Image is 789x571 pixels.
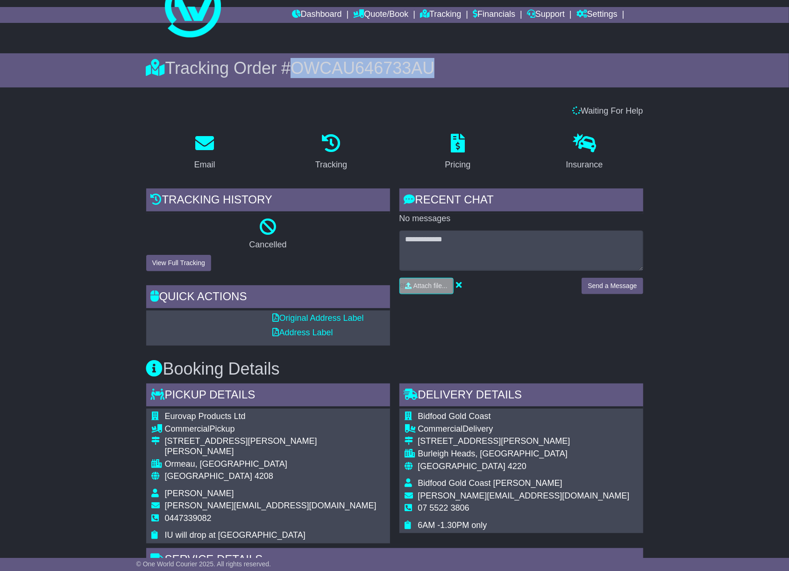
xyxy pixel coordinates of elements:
[146,383,390,409] div: Pickup Details
[146,188,390,214] div: Tracking history
[560,130,609,174] a: Insurance
[194,159,215,171] div: Email
[136,560,271,568] span: © One World Courier 2025. All rights reserved.
[399,383,643,409] div: Delivery Details
[146,360,643,378] h3: Booking Details
[165,424,210,434] span: Commercial
[418,424,630,434] div: Delivery
[399,214,643,224] p: No messages
[165,471,252,481] span: [GEOGRAPHIC_DATA]
[399,188,643,214] div: RECENT CHAT
[418,412,491,421] span: Bidfood Gold Coast
[439,130,476,174] a: Pricing
[418,478,562,488] span: Bidfood Gold Coast [PERSON_NAME]
[309,130,353,174] a: Tracking
[146,240,390,250] p: Cancelled
[146,255,211,271] button: View Full Tracking
[566,159,603,171] div: Insurance
[165,459,377,470] div: Ormeau, [GEOGRAPHIC_DATA]
[582,278,643,294] button: Send a Message
[418,491,630,500] span: [PERSON_NAME][EMAIL_ADDRESS][DOMAIN_NAME]
[353,7,408,23] a: Quote/Book
[273,328,333,337] a: Address Label
[165,412,246,421] span: Eurovap Products Ltd
[146,285,390,311] div: Quick Actions
[165,489,234,498] span: [PERSON_NAME]
[508,462,526,471] span: 4220
[146,58,643,78] div: Tracking Order #
[420,7,461,23] a: Tracking
[165,436,377,447] div: [STREET_ADDRESS][PERSON_NAME]
[255,471,273,481] span: 4208
[291,58,434,78] span: OWCAU646733AU
[165,530,306,540] span: IU will drop at [GEOGRAPHIC_DATA]
[418,520,487,530] span: 6AM -1.30PM only
[418,462,505,471] span: [GEOGRAPHIC_DATA]
[165,501,377,510] span: [PERSON_NAME][EMAIL_ADDRESS][DOMAIN_NAME]
[292,7,342,23] a: Dashboard
[165,424,377,434] div: Pickup
[418,449,630,459] div: Burleigh Heads, [GEOGRAPHIC_DATA]
[473,7,515,23] a: Financials
[142,106,648,116] div: Waiting For Help
[315,159,347,171] div: Tracking
[445,159,470,171] div: Pricing
[165,447,377,457] div: [PERSON_NAME]
[418,436,630,447] div: [STREET_ADDRESS][PERSON_NAME]
[418,424,463,434] span: Commercial
[527,7,565,23] a: Support
[576,7,618,23] a: Settings
[418,503,469,513] span: 07 5522 3806
[188,130,221,174] a: Email
[165,513,212,523] span: 0447339082
[273,313,364,323] a: Original Address Label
